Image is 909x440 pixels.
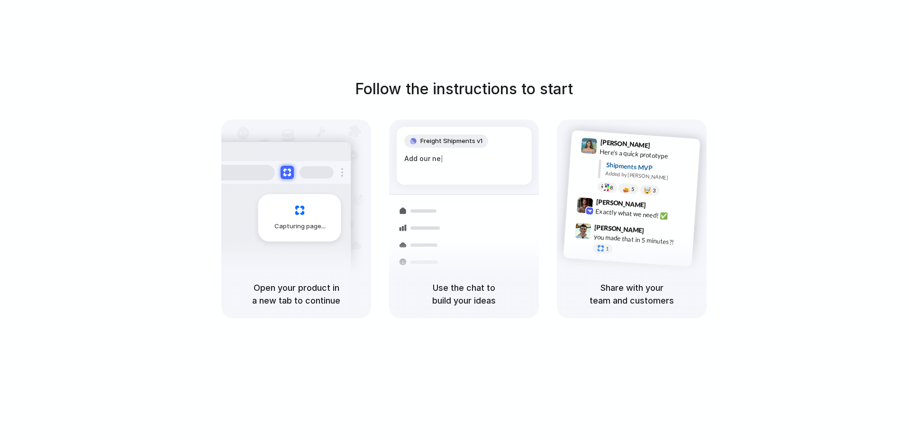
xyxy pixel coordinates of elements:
[355,78,573,100] h1: Follow the instructions to start
[647,226,666,238] span: 9:47 AM
[595,206,690,222] div: Exactly what we need! ✅
[605,170,692,183] div: Added by [PERSON_NAME]
[568,281,695,307] h5: Share with your team and customers
[593,232,688,248] div: you made that in 5 minutes?!
[600,137,650,151] span: [PERSON_NAME]
[649,201,668,212] span: 9:42 AM
[233,281,360,307] h5: Open your product in a new tab to continue
[274,222,327,231] span: Capturing page
[420,136,482,146] span: Freight Shipments v1
[600,147,694,163] div: Here's a quick prototype
[404,153,524,164] div: Add our ne
[653,142,673,153] span: 9:41 AM
[644,187,652,194] div: 🤯
[653,188,656,193] span: 3
[441,155,443,162] span: |
[610,185,613,190] span: 8
[631,187,635,192] span: 5
[594,222,645,236] span: [PERSON_NAME]
[606,160,693,176] div: Shipments MVP
[596,197,646,210] span: [PERSON_NAME]
[400,281,527,307] h5: Use the chat to build your ideas
[606,246,609,251] span: 1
